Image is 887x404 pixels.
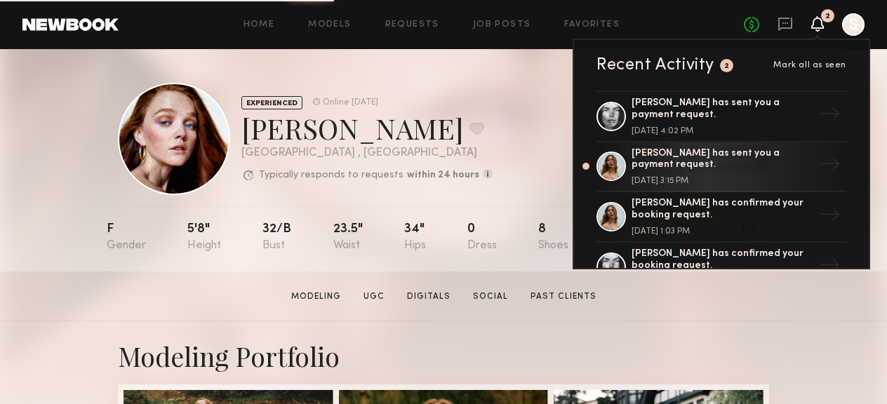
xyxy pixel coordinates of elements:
a: [PERSON_NAME] has sent you a payment request.[DATE] 3:15 PM→ [596,142,846,193]
div: 2 [724,62,730,70]
a: [PERSON_NAME] has confirmed your booking request.→ [596,243,846,293]
a: Past Clients [525,290,602,303]
div: → [814,249,846,285]
div: F [107,223,146,252]
a: Home [244,20,275,29]
div: → [814,148,846,184]
div: [DATE] 4:02 PM [632,127,814,135]
div: [PERSON_NAME] has sent you a payment request. [632,148,814,172]
a: Favorites [564,20,620,29]
div: [DATE] 1:03 PM [632,227,814,236]
div: 2 [825,13,830,20]
p: Typically responds to requests [259,170,404,180]
a: Modeling [286,290,347,303]
a: Models [308,20,351,29]
div: 8 [538,223,568,252]
div: → [814,198,846,235]
div: 0 [467,223,497,252]
div: 23.5" [333,223,363,252]
div: Recent Activity [596,57,714,74]
a: Digitals [401,290,456,303]
div: [PERSON_NAME] has sent you a payment request. [632,97,814,121]
div: EXPERIENCED [241,96,302,109]
div: [PERSON_NAME] has confirmed your booking request. [632,248,814,272]
div: Modeling Portfolio [118,338,769,373]
a: S [842,13,865,36]
div: → [814,98,846,135]
a: [PERSON_NAME] has confirmed your booking request.[DATE] 1:03 PM→ [596,192,846,243]
a: UGC [358,290,390,303]
a: Job Posts [473,20,531,29]
a: [PERSON_NAME] has sent you a payment request.[DATE] 4:02 PM→ [596,90,846,142]
span: Mark all as seen [773,61,846,69]
b: within 24 hours [407,170,479,180]
div: [PERSON_NAME] [241,109,493,147]
div: 34" [404,223,426,252]
div: Online [DATE] [323,98,378,107]
div: [PERSON_NAME] has confirmed your booking request. [632,198,814,222]
a: Social [467,290,514,303]
div: 5'8" [187,223,221,252]
div: [DATE] 3:15 PM [632,177,814,185]
div: 32/b [262,223,291,252]
a: Requests [385,20,439,29]
div: [GEOGRAPHIC_DATA] , [GEOGRAPHIC_DATA] [241,147,493,159]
